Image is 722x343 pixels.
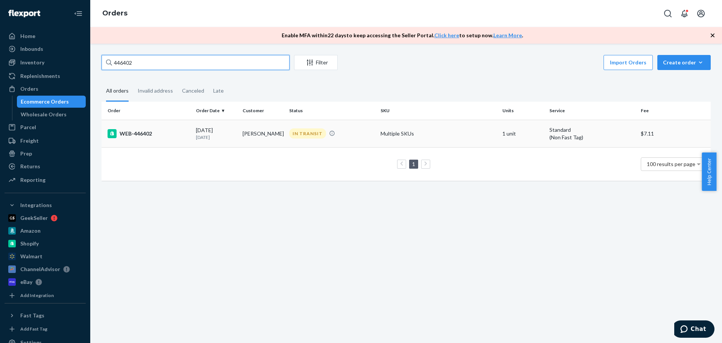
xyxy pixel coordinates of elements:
div: Fast Tags [20,312,44,319]
div: Parcel [20,123,36,131]
a: Click here [434,32,459,38]
div: Create order [663,59,705,66]
div: Add Integration [20,292,54,299]
span: 100 results per page [647,161,695,167]
div: Home [20,32,35,40]
div: Inbounds [20,45,43,53]
div: WEB-446402 [108,129,190,138]
ol: breadcrumbs [96,3,133,24]
button: Open account menu [693,6,708,21]
div: Canceled [182,81,204,101]
button: Integrations [5,199,86,211]
a: Parcel [5,121,86,133]
div: Late [213,81,224,101]
button: Open notifications [677,6,692,21]
th: Order Date [193,102,240,120]
a: Learn More [493,32,522,38]
div: Amazon [20,227,41,235]
div: Ecommerce Orders [21,98,69,105]
a: Add Integration [5,291,86,300]
a: ChannelAdvisor [5,263,86,275]
a: GeekSeller [5,212,86,224]
div: Walmart [20,253,42,260]
td: [PERSON_NAME] [240,120,286,147]
th: Status [286,102,378,120]
a: Wholesale Orders [17,108,86,120]
a: Add Fast Tag [5,325,86,334]
div: [DATE] [196,127,237,140]
th: Fee [638,102,711,120]
div: All orders [106,81,129,102]
a: eBay [5,276,86,288]
iframe: Opens a widget where you can chat to one of our agents [674,320,714,339]
div: Customer [243,107,283,114]
div: Integrations [20,201,52,209]
a: Inventory [5,56,86,69]
div: Inventory [20,59,44,66]
a: Walmart [5,250,86,262]
div: GeekSeller [20,214,48,222]
div: Wholesale Orders [21,111,67,118]
div: Add Fast Tag [20,326,47,332]
input: Search orders [102,55,290,70]
button: Fast Tags [5,309,86,322]
img: Flexport logo [8,10,40,17]
a: Ecommerce Orders [17,96,86,108]
a: Replenishments [5,70,86,82]
a: Page 1 is your current page [411,161,417,167]
th: Order [102,102,193,120]
a: Returns [5,160,86,172]
button: Import Orders [604,55,653,70]
button: Filter [294,55,338,70]
th: Service [546,102,638,120]
a: Freight [5,135,86,147]
button: Help Center [702,152,716,191]
a: Orders [5,83,86,95]
div: Invalid address [138,81,173,101]
td: $7.11 [638,120,711,147]
p: [DATE] [196,134,237,140]
a: Shopify [5,238,86,250]
div: Shopify [20,240,39,247]
button: Close Navigation [71,6,86,21]
a: Orders [102,9,127,17]
div: Prep [20,150,32,157]
a: Prep [5,148,86,160]
a: Reporting [5,174,86,186]
div: Replenishments [20,72,60,80]
div: Reporting [20,176,46,184]
div: Filter [294,59,337,66]
div: Freight [20,137,39,145]
div: (Non Fast Tag) [549,134,635,141]
div: eBay [20,278,32,286]
div: Orders [20,85,38,93]
button: Create order [657,55,711,70]
a: Home [5,30,86,42]
div: ChannelAdvisor [20,265,60,273]
td: 1 unit [499,120,546,147]
td: Multiple SKUs [378,120,499,147]
p: Enable MFA within 22 days to keep accessing the Seller Portal. to setup now. . [282,32,523,39]
button: Open Search Box [660,6,675,21]
p: Standard [549,126,635,134]
a: Amazon [5,225,86,237]
a: Inbounds [5,43,86,55]
div: IN TRANSIT [289,128,326,139]
div: Returns [20,163,40,170]
th: SKU [378,102,499,120]
th: Units [499,102,546,120]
